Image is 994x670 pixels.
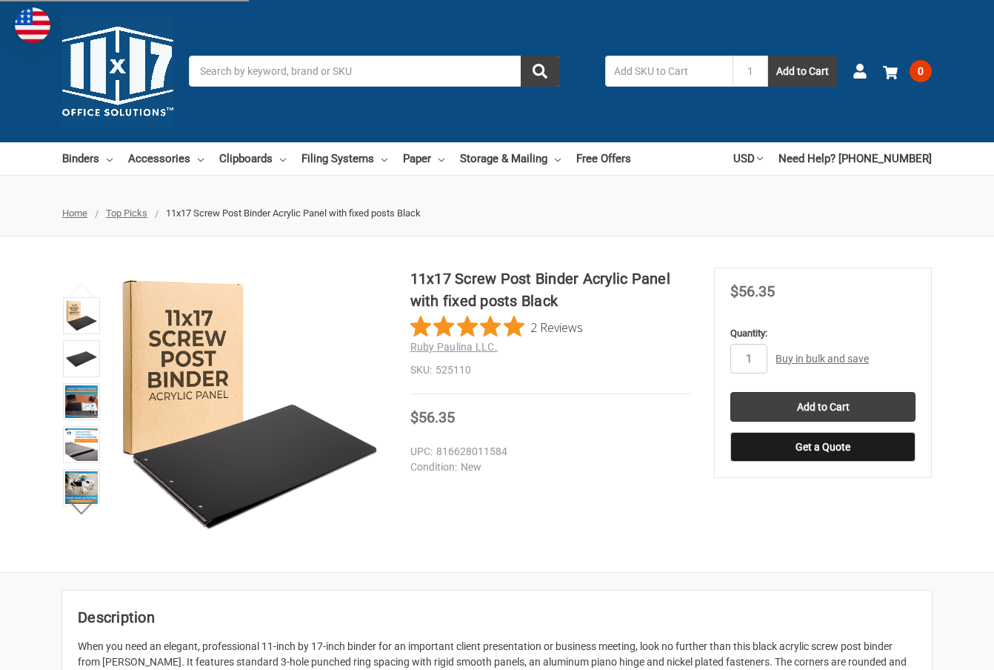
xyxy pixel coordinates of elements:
input: Search by keyword, brand or SKU [189,56,559,87]
dd: 816628011584 [410,444,684,460]
a: Ruby Paulina LLC. [410,341,498,353]
a: Storage & Mailing [460,142,561,175]
dd: New [410,460,684,475]
a: Top Picks [106,208,147,219]
a: Home [62,208,87,219]
a: Clipboards [219,142,286,175]
img: 11x17.com [62,16,173,127]
a: Buy in bulk and save [775,353,869,365]
button: Add to Cart [768,56,837,87]
span: 2 Reviews [530,316,583,338]
input: Add SKU to Cart [605,56,733,87]
input: Add to Cart [730,392,915,422]
h2: Description [78,606,916,628]
dt: UPC: [410,444,433,460]
button: Previous [59,275,104,305]
img: 11x17 Screw Post Binder Acrylic Panel with fixed posts Black [65,342,98,375]
button: Get a Quote [730,432,915,462]
label: Quantity: [730,326,915,341]
img: 11x17 Screw Post Binder Acrylic Panel with fixed posts Black [65,299,98,332]
img: 11x17 Screw Post Binder Acrylic Panel with fixed posts Black [65,471,98,504]
span: 0 [910,60,932,82]
img: duty and tax information for United States [15,7,50,43]
button: Next [59,492,104,522]
a: Free Offers [576,142,631,175]
dt: Condition: [410,460,457,475]
a: USD [733,142,763,175]
span: 11x17 Screw Post Binder Acrylic Panel with fixed posts Black [166,208,421,219]
a: Paper [403,142,444,175]
h1: 11x17 Screw Post Binder Acrylic Panel with fixed posts Black [410,268,690,312]
img: Ruby Paulina 11x17 1" Angle-D Ring, White Acrylic Binder (515180) [65,385,98,418]
span: $56.35 [730,282,775,300]
a: Binders [62,142,113,175]
button: Rated 5 out of 5 stars from 2 reviews. Jump to reviews. [410,316,583,338]
dd: 525110 [410,362,690,378]
span: $56.35 [410,408,455,426]
a: Need Help? [PHONE_NUMBER] [778,142,932,175]
img: 11x17 Screw Post Binder Acrylic Panel with fixed posts Black [113,268,386,541]
a: Filing Systems [301,142,387,175]
a: 0 [883,52,932,90]
a: Accessories [128,142,204,175]
dt: SKU: [410,362,432,378]
img: 11x17 Screw Post Binder Acrylic Panel with fixed posts Black [65,428,98,461]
